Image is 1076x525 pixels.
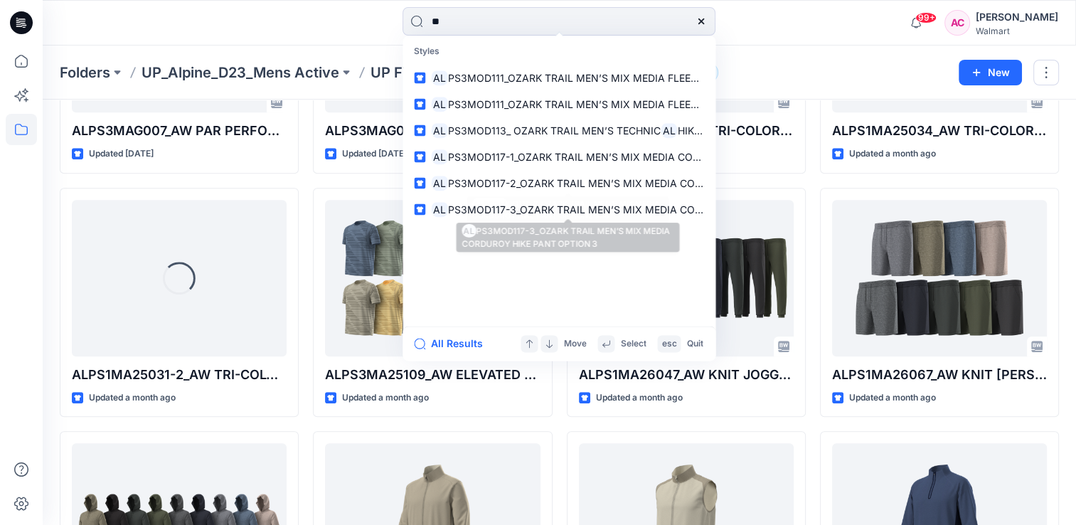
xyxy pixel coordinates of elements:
[405,38,713,65] p: Styles
[72,121,287,141] p: ALPS3MAG007_AW PAR PERFORMANCE FULL ZIP JACKET
[448,203,843,216] span: PS3MOD117-3_OZARK TRAIL MEN’S MIX MEDIA CORDUROY HIKE PANT OPTION 3
[959,60,1022,85] button: New
[976,9,1058,26] div: [PERSON_NAME]
[448,98,749,110] span: PS3MOD111_OZARK TRAIL MEN’S MIX MEDIA FLEECE FULL ZIP
[686,336,703,351] p: Quit
[832,365,1047,385] p: ALPS1MA26067_AW KNIT [PERSON_NAME]
[596,391,683,405] p: Updated a month ago
[405,144,713,170] a: ALPS3MOD117-1_OZARK TRAIL MEN’S MIX MEDIA CORDUROY HIKE PANT OPTION 1
[915,12,937,23] span: 99+
[431,149,448,165] mark: AL
[563,336,586,351] p: Move
[60,63,110,83] a: Folders
[72,365,287,385] p: ALPS1MA25031-2_AW TRI-COLOR FASHION KNIT FULL ZIP JACKET
[448,151,838,163] span: PS3MOD117-1_OZARK TRAIL MEN’S MIX MEDIA CORDUROY HIKE PANT OPTION 1
[342,147,407,161] p: Updated [DATE]
[579,365,794,385] p: ALPS1MA26047_AW KNIT JOGGER
[405,117,713,144] a: ALPS3MOD113_ OZARK TRAIL MEN’S TECHNICALHIKE SHORT
[371,63,666,83] p: UP FYE 2027 S3 Alpine Men's Active Alpine
[89,391,176,405] p: Updated a month ago
[448,124,661,137] span: PS3MOD113_ OZARK TRAIL MEN’S TECHNIC
[832,200,1047,356] a: ALPS1MA26067_AW KNIT TERRY SHORT
[431,201,448,218] mark: AL
[661,122,678,139] mark: AL
[849,147,936,161] p: Updated a month ago
[89,147,154,161] p: Updated [DATE]
[342,391,429,405] p: Updated a month ago
[405,170,713,196] a: ALPS3MOD117-2_OZARK TRAIL MEN’S MIX MEDIA CORDUROY HIKE PANT OPTION2 9.16
[448,72,749,84] span: PS3MOD111_OZARK TRAIL MEN’S MIX MEDIA FLEECE FULL ZIP
[405,65,713,91] a: ALPS3MOD111_OZARK TRAIL MEN’S MIX MEDIA FLEECE FULL ZIP
[405,196,713,223] a: ALPS3MOD117-3_OZARK TRAIL MEN’S MIX MEDIA CORDUROY HIKE PANT OPTION 3
[325,200,540,356] a: ALPS3MA25109_AW ELEVATED JACQUARD FASHION TEE
[678,124,737,137] span: HIKE SHORT
[431,175,448,191] mark: AL
[142,63,339,83] a: UP_Alpine_D23_Mens Active
[944,10,970,36] div: AC
[976,26,1058,36] div: Walmart
[414,335,492,352] button: All Results
[405,91,713,117] a: ALPS3MOD111_OZARK TRAIL MEN’S MIX MEDIA FLEECE FULL ZIP
[325,365,540,385] p: ALPS3MA25109_AW ELEVATED JACQUARD FASHION TEE
[325,121,540,141] p: ALPS3MAG006-1_AW PAR PERFORMANCE SHORT 8'' INSEAM- OPTION 1
[431,96,448,112] mark: AL
[448,177,862,189] span: PS3MOD117-2_OZARK TRAIL MEN’S MIX MEDIA CORDUROY HIKE PANT OPTION2 9.16
[431,70,448,86] mark: AL
[620,336,646,351] p: Select
[661,336,676,351] p: esc
[431,122,448,139] mark: AL
[849,391,936,405] p: Updated a month ago
[832,121,1047,141] p: ALPS1MA25034_AW TRI-COLOR DOUBLE KNIT JOGGER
